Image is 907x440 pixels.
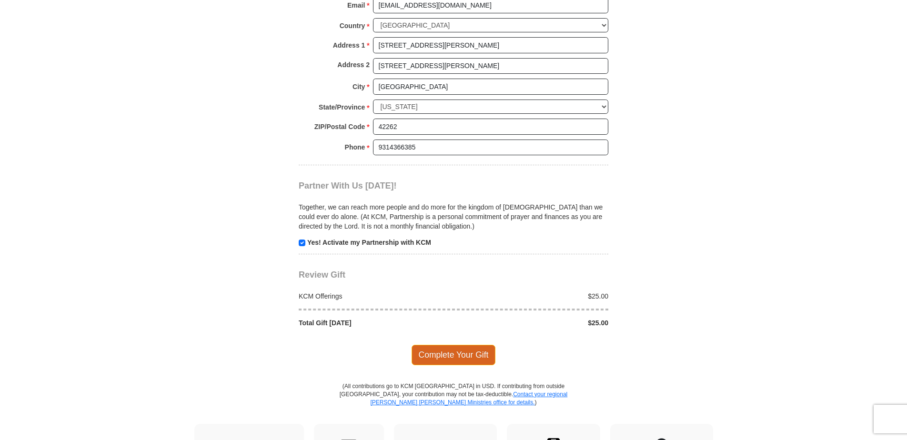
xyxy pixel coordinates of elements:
[299,181,397,190] span: Partner With Us [DATE]!
[319,100,365,114] strong: State/Province
[337,58,370,71] strong: Address 2
[294,291,454,301] div: KCM Offerings
[412,345,496,365] span: Complete Your Gift
[307,239,431,246] strong: Yes! Activate my Partnership with KCM
[345,140,365,154] strong: Phone
[314,120,365,133] strong: ZIP/Postal Code
[353,80,365,93] strong: City
[333,39,365,52] strong: Address 1
[294,318,454,328] div: Total Gift [DATE]
[339,382,568,424] p: (All contributions go to KCM [GEOGRAPHIC_DATA] in USD. If contributing from outside [GEOGRAPHIC_D...
[340,19,365,32] strong: Country
[299,270,345,280] span: Review Gift
[370,391,567,406] a: Contact your regional [PERSON_NAME] [PERSON_NAME] Ministries office for details.
[453,291,614,301] div: $25.00
[453,318,614,328] div: $25.00
[299,202,608,231] p: Together, we can reach more people and do more for the kingdom of [DEMOGRAPHIC_DATA] than we coul...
